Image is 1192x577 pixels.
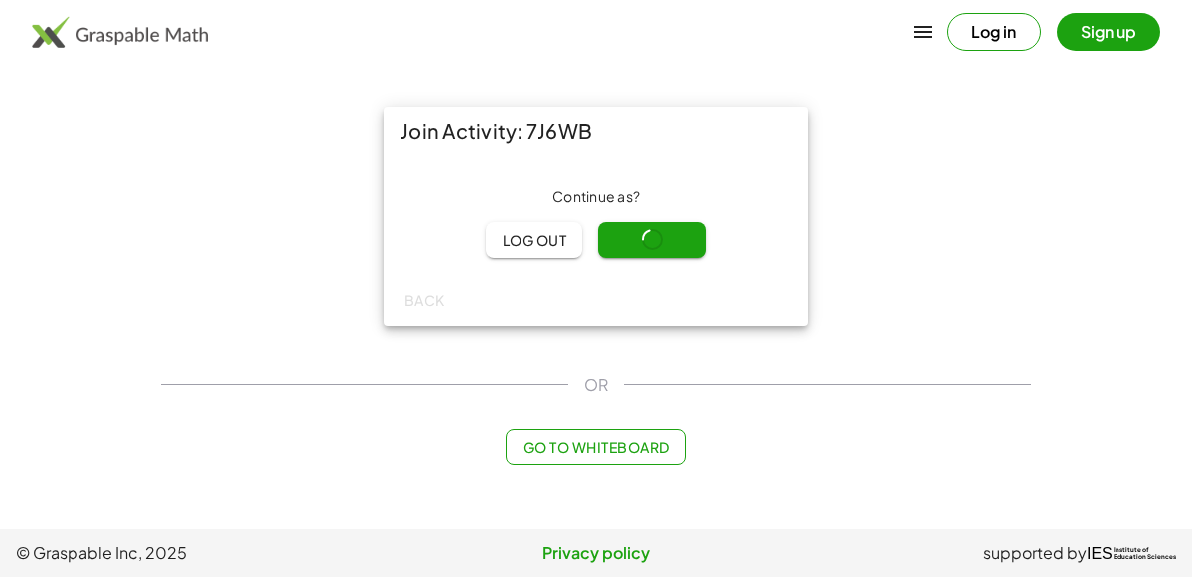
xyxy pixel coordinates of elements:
button: Go to Whiteboard [506,429,685,465]
span: Go to Whiteboard [522,438,669,456]
span: © Graspable Inc, 2025 [16,541,402,565]
span: Log out [502,231,566,249]
button: Log in [947,13,1041,51]
a: IESInstitute ofEducation Sciences [1087,541,1176,565]
span: IES [1087,544,1113,563]
div: Continue as ? [400,187,792,207]
span: Institute of Education Sciences [1114,547,1176,561]
a: Privacy policy [402,541,789,565]
button: Sign up [1057,13,1160,51]
div: Join Activity: 7J6WB [384,107,808,155]
span: OR [584,373,608,397]
span: supported by [983,541,1087,565]
button: Log out [486,222,582,258]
